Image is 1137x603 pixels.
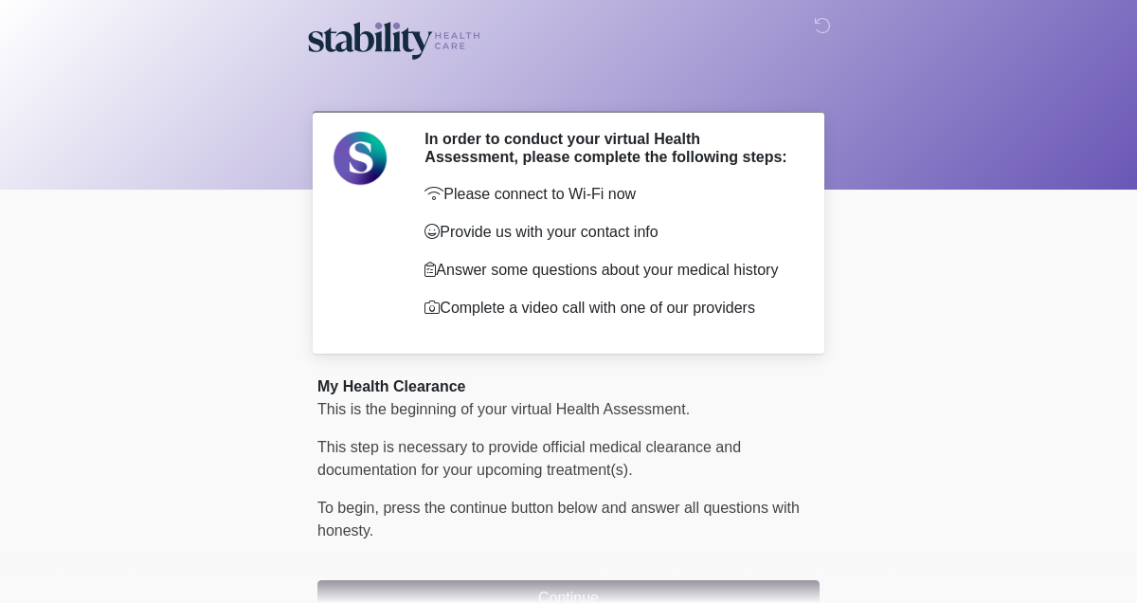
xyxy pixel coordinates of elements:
span: This is the beginning of your virtual Health Assessment. [317,401,690,417]
img: Stability Healthcare Logo [298,14,488,63]
p: Answer some questions about your medical history [424,259,791,282]
p: Provide us with your contact info [424,221,791,244]
p: Complete a video call with one of our providers [424,297,791,320]
span: press the continue button below and answer all questions with honesty. [317,500,800,539]
h1: ‎ ‎ ‎ [303,68,834,103]
span: This step is necessary to provide official medical clearance and documentation for your upcoming ... [317,439,741,478]
span: To begin, [317,500,383,516]
img: Agent Avatar [332,130,388,187]
p: Please connect to Wi-Fi now [424,183,791,206]
div: My Health Clearance [317,375,820,398]
h2: In order to conduct your virtual Health Assessment, please complete the following steps: [424,130,791,166]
